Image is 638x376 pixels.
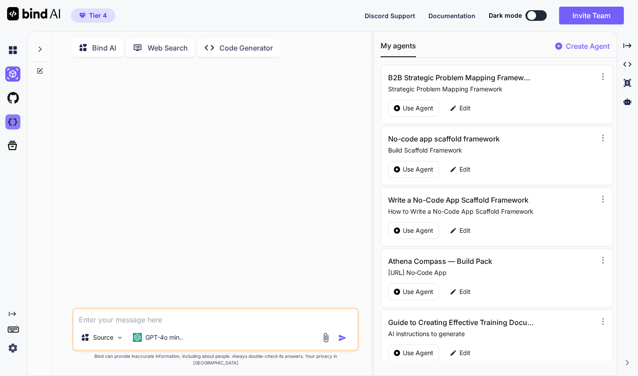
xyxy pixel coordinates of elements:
p: Use Agent [403,104,433,113]
img: githubLight [5,90,20,106]
p: Bind AI [92,43,116,53]
img: darkCloudIdeIcon [5,114,20,129]
p: Use Agent [403,226,433,235]
img: Bind AI [7,7,60,20]
p: Edit [459,349,471,357]
button: Discord Support [365,11,415,20]
img: attachment [321,333,331,343]
p: GPT-4o min.. [145,333,183,342]
p: Edit [459,104,471,113]
h3: B2B Strategic Problem Mapping Framework [388,72,534,83]
span: Discord Support [365,12,415,20]
p: Web Search [148,43,188,53]
h3: Write a No-Code App Scaffold Framework [388,195,534,205]
img: chat [5,43,20,58]
p: Bind can provide inaccurate information, including about people. Always double-check its answers.... [72,353,358,366]
p: [URL] No‑Code App [388,268,596,277]
p: Edit [459,287,471,296]
img: premium [79,13,86,18]
p: Create Agent [566,41,610,51]
p: Use Agent [403,349,433,357]
img: settings [5,341,20,356]
p: Edit [459,226,471,235]
p: Edit [459,165,471,174]
p: Use Agent [403,165,433,174]
h3: No-code app scaffold framework [388,133,534,144]
span: Dark mode [489,11,522,20]
span: Tier 4 [89,11,107,20]
img: Pick Models [116,334,124,341]
p: Strategic Problem Mapping Framework [388,85,596,94]
img: icon [338,333,347,342]
button: premiumTier 4 [71,8,115,23]
p: How to Write a No-Code App Scaffold Framework [388,207,596,216]
p: Build Scaffold Framework [388,146,596,155]
p: Source [93,333,113,342]
button: Invite Team [559,7,624,24]
span: Documentation [428,12,475,20]
button: My agents [381,40,416,57]
img: GPT-4o mini [133,333,142,342]
h3: Guide to Creating Effective Training Documents [388,317,534,328]
p: Code Generator [219,43,273,53]
button: Documentation [428,11,475,20]
p: Use Agent [403,287,433,296]
h3: Athena Compass — Build Pack [388,256,534,266]
img: ai-studio [5,67,20,82]
p: AI instructions to generate [388,329,596,338]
